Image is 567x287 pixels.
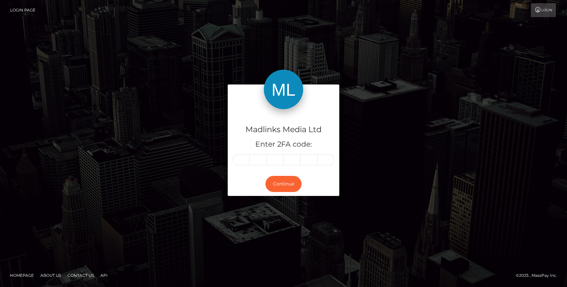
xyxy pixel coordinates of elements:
a: Login [531,3,556,17]
a: API [98,270,110,280]
h5: Enter 2FA code: [233,139,334,150]
a: Homepage [7,270,36,280]
a: Login Page [10,3,35,17]
button: Continue [265,176,302,192]
div: © 2025 , MassPay Inc. [516,272,562,279]
a: About Us [38,270,64,280]
a: Contact Us [65,270,96,280]
h4: Madlinks Media Ltd [233,124,334,135]
img: Madlinks Media Ltd [264,70,303,109]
